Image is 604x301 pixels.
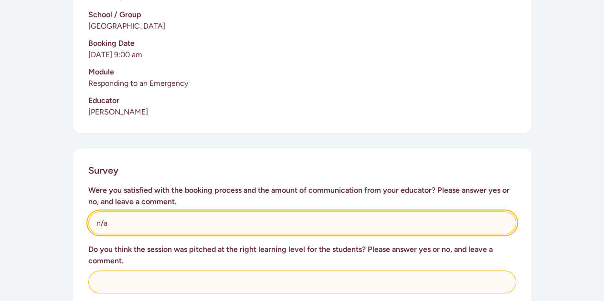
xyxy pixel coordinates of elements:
[88,164,118,177] h2: Survey
[88,9,516,21] h3: School / Group
[88,49,516,61] p: [DATE] 9:00 am
[88,38,516,49] h3: Booking Date
[88,244,516,267] h3: Do you think the session was pitched at the right learning level for the students? Please answer ...
[88,21,516,32] p: [GEOGRAPHIC_DATA]
[88,78,516,89] p: Responding to an Emergency
[88,106,516,118] p: [PERSON_NAME]
[88,95,516,106] h3: Educator
[88,66,516,78] h3: Module
[88,185,516,208] h3: Were you satisfied with the booking process and the amount of communication from your educator? P...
